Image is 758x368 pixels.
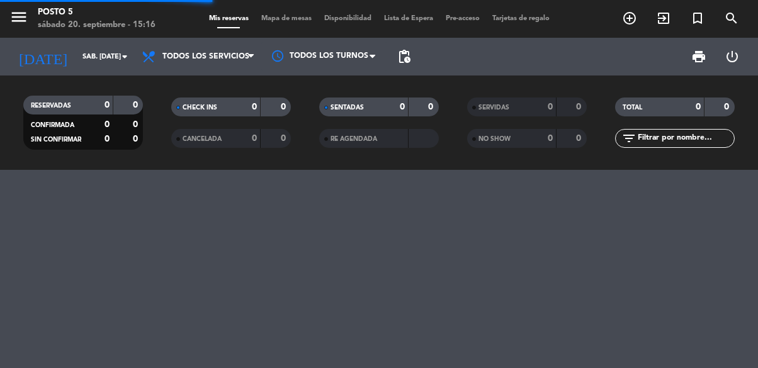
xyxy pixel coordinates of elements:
i: turned_in_not [690,11,705,26]
span: pending_actions [397,49,412,64]
i: [DATE] [9,43,76,70]
span: CHECK INS [183,104,217,111]
strong: 0 [105,120,110,129]
div: LOG OUT [715,38,749,75]
i: exit_to_app [656,11,671,26]
span: NO SHOW [478,136,511,142]
strong: 0 [548,103,553,111]
span: Pre-acceso [439,15,486,22]
span: TOTAL [623,104,642,111]
strong: 0 [133,101,140,109]
div: sábado 20. septiembre - 15:16 [38,19,156,31]
span: Mapa de mesas [255,15,318,22]
strong: 0 [105,135,110,143]
strong: 0 [428,103,436,111]
i: filter_list [621,131,636,146]
strong: 0 [252,134,257,143]
input: Filtrar por nombre... [636,131,734,145]
strong: 0 [105,101,110,109]
strong: 0 [400,103,405,111]
strong: 0 [696,103,701,111]
span: SERVIDAS [478,104,509,111]
strong: 0 [576,103,584,111]
span: CANCELADA [183,136,222,142]
span: SIN CONFIRMAR [31,137,81,143]
strong: 0 [281,103,288,111]
i: power_settings_new [725,49,740,64]
i: menu [9,8,28,26]
span: Tarjetas de regalo [486,15,556,22]
strong: 0 [576,134,584,143]
strong: 0 [133,120,140,129]
i: arrow_drop_down [117,49,132,64]
span: Lista de Espera [378,15,439,22]
span: Todos los servicios [162,52,249,61]
span: Disponibilidad [318,15,378,22]
span: Mis reservas [203,15,255,22]
strong: 0 [133,135,140,143]
span: RE AGENDADA [331,136,377,142]
span: CONFIRMADA [31,122,74,128]
strong: 0 [724,103,732,111]
i: search [724,11,739,26]
strong: 0 [252,103,257,111]
div: Posto 5 [38,6,156,19]
button: menu [9,8,28,31]
strong: 0 [281,134,288,143]
strong: 0 [548,134,553,143]
span: SENTADAS [331,104,364,111]
span: RESERVADAS [31,103,71,109]
i: add_circle_outline [622,11,637,26]
span: print [691,49,706,64]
